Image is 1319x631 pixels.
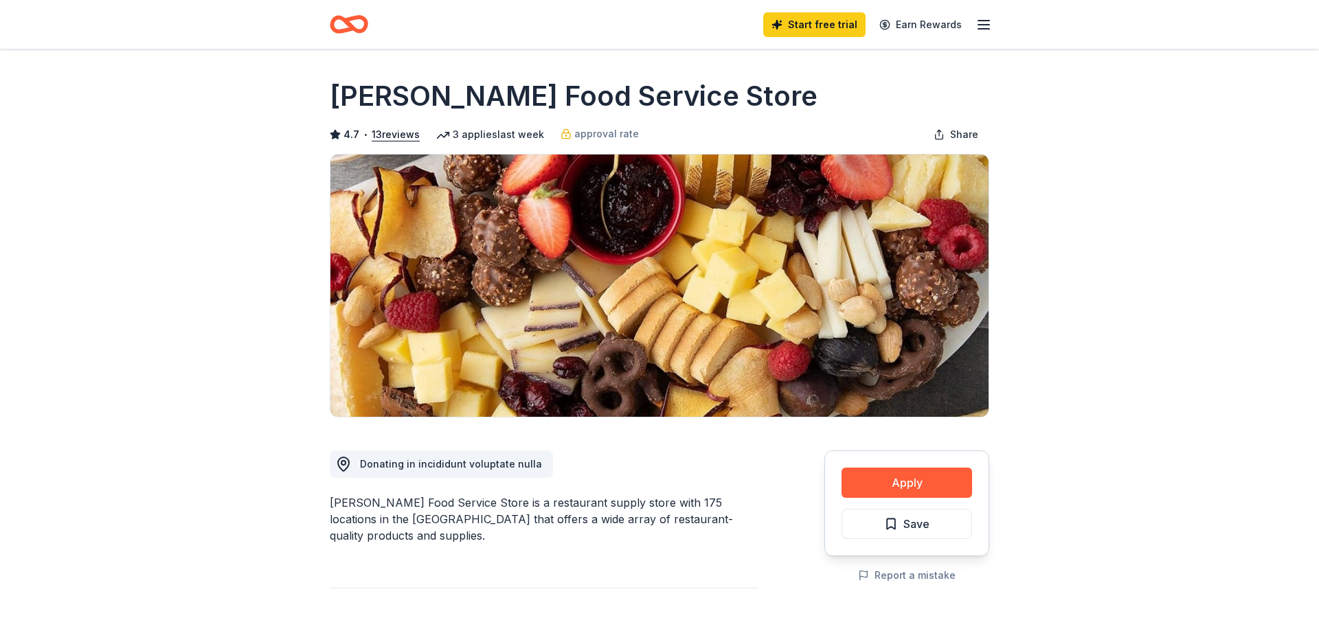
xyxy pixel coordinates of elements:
[436,126,544,143] div: 3 applies last week
[871,12,970,37] a: Earn Rewards
[923,121,989,148] button: Share
[343,126,359,143] span: 4.7
[372,126,420,143] button: 13reviews
[330,154,989,417] img: Image for Gordon Food Service Store
[574,126,639,142] span: approval rate
[561,126,639,142] a: approval rate
[330,494,758,544] div: [PERSON_NAME] Food Service Store is a restaurant supply store with 175 locations in the [GEOGRAPH...
[858,567,956,584] button: Report a mistake
[950,126,978,143] span: Share
[842,509,972,539] button: Save
[842,468,972,498] button: Apply
[903,515,929,533] span: Save
[363,129,368,140] span: •
[330,77,818,115] h1: [PERSON_NAME] Food Service Store
[763,12,866,37] a: Start free trial
[330,8,368,41] a: Home
[360,458,542,470] span: Donating in incididunt voluptate nulla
